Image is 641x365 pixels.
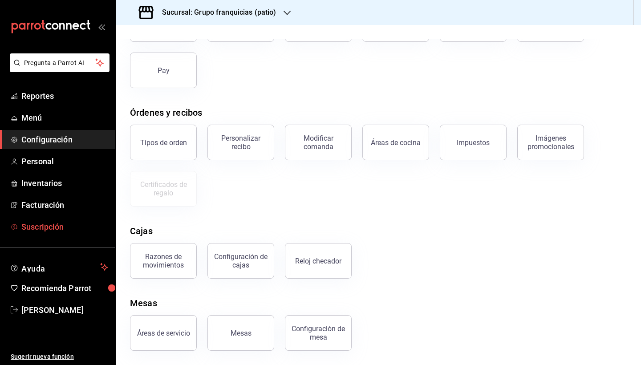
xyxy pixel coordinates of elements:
button: open_drawer_menu [98,23,105,30]
span: Recomienda Parrot [21,282,108,294]
div: Tipos de orden [140,138,187,147]
span: Configuración [21,134,108,146]
span: Facturación [21,199,108,211]
span: Menú [21,112,108,124]
div: Reloj checador [295,257,341,265]
div: Configuración de cajas [213,252,268,269]
div: Pay [158,66,170,75]
button: Áreas de cocina [362,125,429,160]
button: Razones de movimientos [130,243,197,279]
div: Cajas [130,224,153,238]
button: Pay [130,53,197,88]
button: Reloj checador [285,243,352,279]
a: Pregunta a Parrot AI [6,65,110,74]
h3: Sucursal: Grupo franquicias (patio) [155,7,276,18]
div: Personalizar recibo [213,134,268,151]
span: Ayuda [21,262,97,272]
button: Tipos de orden [130,125,197,160]
span: Personal [21,155,108,167]
div: Órdenes y recibos [130,106,202,119]
div: Configuración de mesa [291,324,346,341]
div: Impuestos [457,138,490,147]
div: Áreas de cocina [371,138,421,147]
button: Áreas de servicio [130,315,197,351]
button: Pregunta a Parrot AI [10,53,110,72]
span: Inventarios [21,177,108,189]
span: Reportes [21,90,108,102]
span: [PERSON_NAME] [21,304,108,316]
button: Configuración de cajas [207,243,274,279]
div: Modificar comanda [291,134,346,151]
button: Personalizar recibo [207,125,274,160]
div: Imágenes promocionales [523,134,578,151]
span: Pregunta a Parrot AI [24,58,96,68]
button: Certificados de regalo [130,171,197,207]
span: Suscripción [21,221,108,233]
div: Razones de movimientos [136,252,191,269]
div: Mesas [130,296,157,310]
button: Configuración de mesa [285,315,352,351]
div: Áreas de servicio [137,329,190,337]
div: Certificados de regalo [136,180,191,197]
span: Sugerir nueva función [11,352,108,361]
button: Mesas [207,315,274,351]
div: Mesas [231,329,252,337]
button: Impuestos [440,125,507,160]
button: Imágenes promocionales [517,125,584,160]
button: Modificar comanda [285,125,352,160]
